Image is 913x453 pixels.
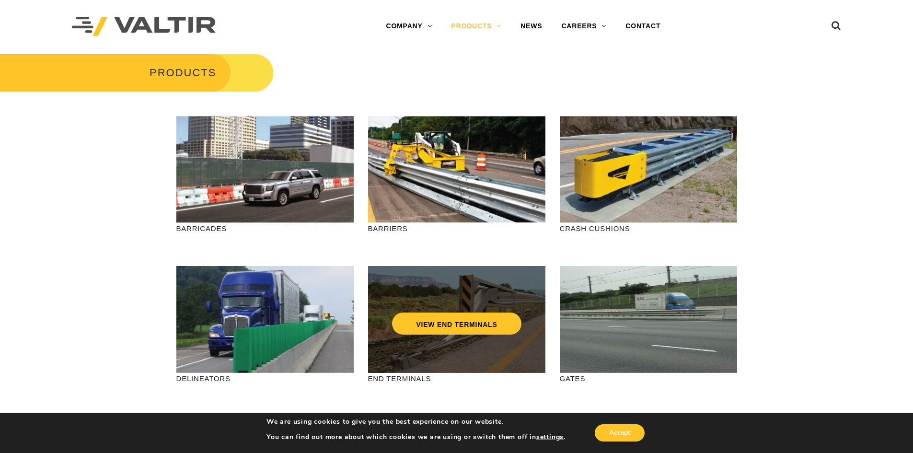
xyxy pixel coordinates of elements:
a: NEWS [511,17,552,36]
p: GATES [560,373,737,384]
p: CRASH CUSHIONS [560,223,737,234]
p: BARRICADES [176,223,354,234]
img: Valtir [72,17,216,36]
p: We are using cookies to give you the best experience on our website. [266,418,566,426]
a: COMPANY [376,17,441,36]
p: END TERMINALS [368,373,545,384]
p: BARRIERS [368,223,545,234]
a: VIEW END TERMINALS [392,313,521,335]
p: You can find out more about which cookies we are using or switch them off in . [266,433,566,441]
button: Accept [595,424,645,441]
a: PRODUCTS [441,17,511,36]
button: settings [536,433,564,441]
a: CONTACT [616,17,670,36]
a: CAREERS [552,17,616,36]
p: DELINEATORS [176,373,354,384]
